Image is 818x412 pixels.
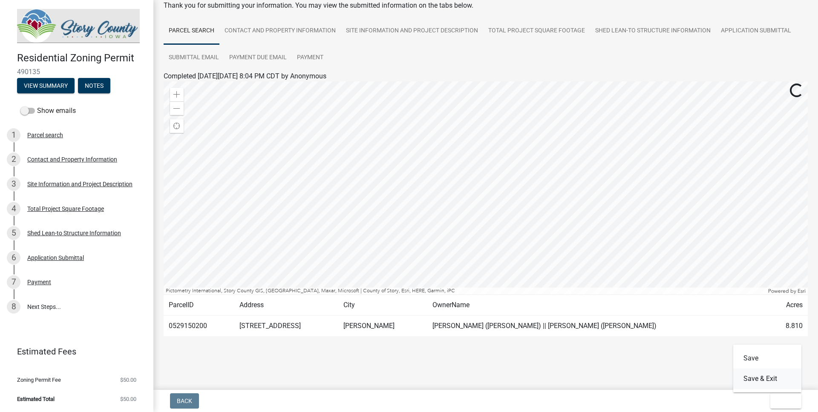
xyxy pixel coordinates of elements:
[27,279,51,285] div: Payment
[234,316,338,337] td: [STREET_ADDRESS]
[27,206,104,212] div: Total Project Square Footage
[224,44,292,72] a: Payment Due Email
[17,68,136,76] span: 490135
[716,17,796,45] a: Application Submittal
[7,128,20,142] div: 1
[20,106,76,116] label: Show emails
[7,153,20,166] div: 2
[768,316,808,337] td: 8.810
[798,288,806,294] a: Esri
[78,83,110,89] wm-modal-confirm: Notes
[17,52,147,64] h4: Residential Zoning Permit
[177,398,192,404] span: Back
[590,17,716,45] a: Shed Lean-to Structure Information
[27,156,117,162] div: Contact and Property Information
[733,369,801,389] button: Save & Exit
[777,398,789,404] span: Exit
[164,17,219,45] a: Parcel search
[164,72,326,80] span: Completed [DATE][DATE] 8:04 PM CDT by Anonymous
[78,78,110,93] button: Notes
[170,393,199,409] button: Back
[766,288,808,294] div: Powered by
[427,316,768,337] td: [PERSON_NAME] ([PERSON_NAME]) || [PERSON_NAME] ([PERSON_NAME])
[17,83,75,89] wm-modal-confirm: Summary
[27,181,132,187] div: Site Information and Project Description
[483,17,590,45] a: Total Project Square Footage
[27,255,84,261] div: Application Submittal
[17,396,55,402] span: Estimated Total
[341,17,483,45] a: Site Information and Project Description
[338,316,427,337] td: [PERSON_NAME]
[7,226,20,240] div: 5
[17,377,61,383] span: Zoning Permit Fee
[733,348,801,369] button: Save
[7,343,140,360] a: Estimated Fees
[170,119,184,133] div: Find my location
[7,300,20,314] div: 8
[164,0,808,11] div: Thank you for submitting your information. You may view the submitted information on the tabs below.
[292,44,328,72] a: Payment
[219,17,341,45] a: Contact and Property Information
[7,275,20,289] div: 7
[27,230,121,236] div: Shed Lean-to Structure Information
[770,393,801,409] button: Exit
[17,9,140,43] img: Story County, Iowa
[768,295,808,316] td: Acres
[17,78,75,93] button: View Summary
[234,295,338,316] td: Address
[7,202,20,216] div: 4
[164,288,766,294] div: Pictometry International, Story County GIS, [GEOGRAPHIC_DATA], Maxar, Microsoft | County of Story...
[338,295,427,316] td: City
[120,396,136,402] span: $50.00
[170,101,184,115] div: Zoom out
[164,295,234,316] td: ParcelID
[7,251,20,265] div: 6
[170,88,184,101] div: Zoom in
[120,377,136,383] span: $50.00
[27,132,63,138] div: Parcel search
[427,295,768,316] td: OwnerName
[733,345,801,392] div: Exit
[164,316,234,337] td: 0529150200
[7,177,20,191] div: 3
[164,44,224,72] a: Submittal Email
